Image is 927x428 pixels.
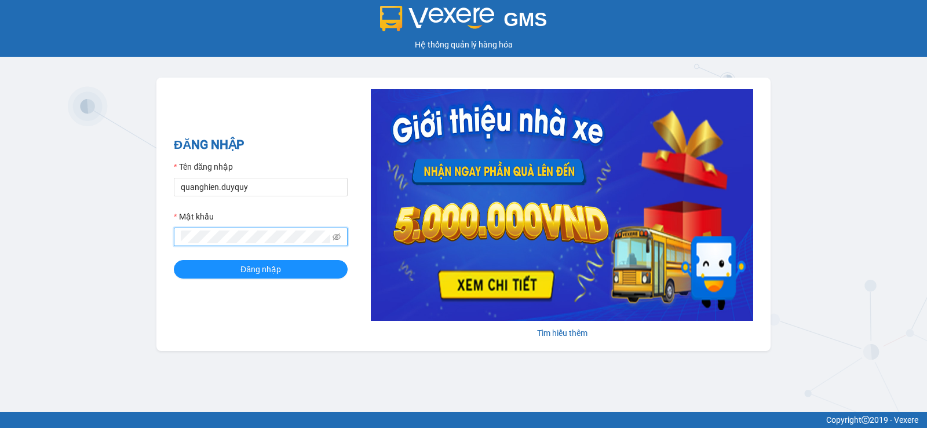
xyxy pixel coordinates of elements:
[181,231,330,243] input: Mật khẩu
[9,414,918,426] div: Copyright 2019 - Vexere
[371,327,753,339] div: Tìm hiểu thêm
[3,38,924,51] div: Hệ thống quản lý hàng hóa
[240,263,281,276] span: Đăng nhập
[380,17,548,27] a: GMS
[174,178,348,196] input: Tên đăng nhập
[174,260,348,279] button: Đăng nhập
[862,416,870,424] span: copyright
[174,136,348,155] h2: ĐĂNG NHẬP
[371,89,753,321] img: banner-0
[333,233,341,241] span: eye-invisible
[380,6,495,31] img: logo 2
[174,210,214,223] label: Mật khẩu
[503,9,547,30] span: GMS
[174,160,233,173] label: Tên đăng nhập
